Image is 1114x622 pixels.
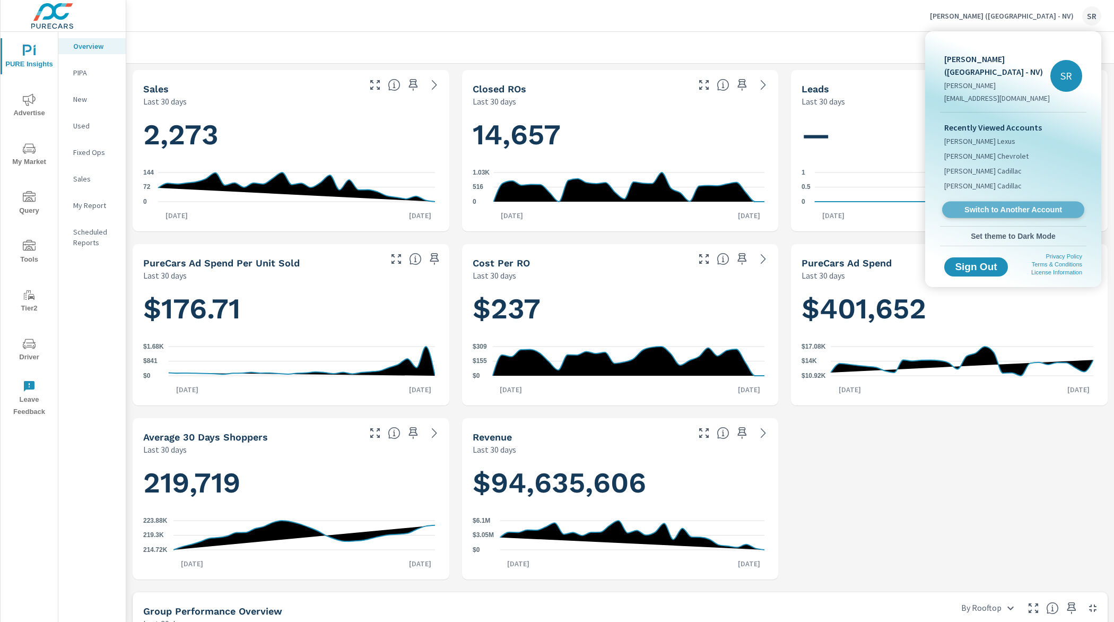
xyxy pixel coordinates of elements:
span: Switch to Another Account [948,205,1078,215]
span: [PERSON_NAME] Cadillac [944,166,1022,176]
button: Set theme to Dark Mode [940,227,1086,246]
div: SR [1050,60,1082,92]
p: [PERSON_NAME] ([GEOGRAPHIC_DATA] - NV) [944,53,1050,78]
span: [PERSON_NAME] Chevrolet [944,151,1029,161]
p: [PERSON_NAME] [944,80,1050,91]
a: Switch to Another Account [942,202,1084,218]
span: Set theme to Dark Mode [944,231,1082,241]
span: [PERSON_NAME] Cadillac [944,180,1022,191]
span: [PERSON_NAME] Lexus [944,136,1015,146]
a: Privacy Policy [1046,253,1082,260]
p: [EMAIL_ADDRESS][DOMAIN_NAME] [944,93,1050,103]
p: Recently Viewed Accounts [944,121,1082,134]
a: License Information [1031,269,1082,275]
span: Sign Out [953,262,999,272]
a: Terms & Conditions [1032,261,1082,267]
button: Sign Out [944,257,1008,277]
